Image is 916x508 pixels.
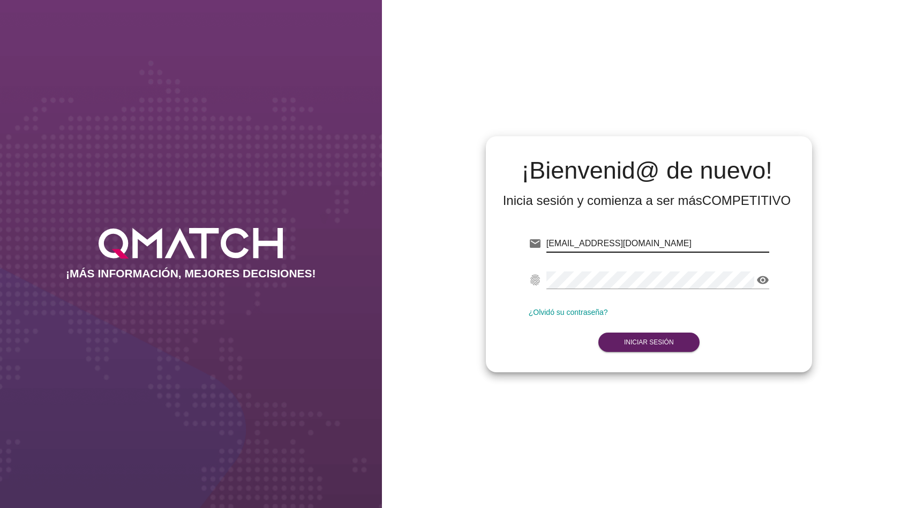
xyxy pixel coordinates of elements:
[503,192,791,209] div: Inicia sesión y comienza a ser más
[66,267,316,280] h2: ¡MÁS INFORMACIÓN, MEJORES DECISIONES!
[624,338,674,346] strong: Iniciar Sesión
[756,274,769,286] i: visibility
[529,274,542,286] i: fingerprint
[546,235,769,252] input: E-mail
[503,158,791,183] h2: ¡Bienvenid@ de nuevo!
[598,333,700,352] button: Iniciar Sesión
[529,237,542,250] i: email
[529,308,608,316] a: ¿Olvidó su contraseña?
[702,193,791,208] strong: COMPETITIVO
